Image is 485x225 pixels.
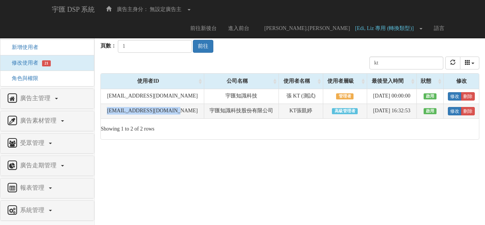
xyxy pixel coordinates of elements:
[204,104,279,119] td: 宇匯知識科技股份有限公司
[101,126,155,132] span: Showing 1 to 2 of 2 rows
[367,104,416,119] td: [DATE] 16:32:53
[461,92,475,101] a: 刪除
[6,160,88,172] a: 廣告走期管理
[100,42,116,50] label: 頁數：
[336,93,354,99] span: 管理者
[369,57,443,69] input: Search
[150,6,181,12] span: 無設定廣告主
[448,107,462,115] a: 修改
[18,95,54,101] span: 廣告主管理
[332,108,358,114] span: 高級管理者
[117,6,149,12] span: 廣告主身分：
[222,19,255,38] a: 進入前台
[18,117,60,124] span: 廣告素材管理
[101,89,204,104] td: [EMAIL_ADDRESS][DOMAIN_NAME]
[42,60,51,66] span: 21
[417,74,443,89] div: 狀態
[6,76,38,81] a: 角色與權限
[18,162,60,168] span: 廣告走期管理
[444,74,479,89] div: 修改
[101,74,204,89] div: 使用者ID
[279,74,322,89] div: 使用者名稱
[367,89,416,104] td: [DATE] 00:00:00
[279,104,323,119] td: KT張凱婷
[424,93,437,99] span: 啟用
[323,74,367,89] div: 使用者層級
[18,184,48,191] span: 報表管理
[428,19,450,38] a: 語言
[193,40,213,53] button: 前往
[18,140,48,146] span: 受眾管理
[6,137,88,149] a: 受眾管理
[6,115,88,127] a: 廣告素材管理
[204,89,279,104] td: 宇匯知識科技
[185,19,222,38] a: 前往新後台
[448,92,462,101] a: 修改
[424,108,437,114] span: 啟用
[367,74,416,89] div: 最後登入時間
[204,74,278,89] div: 公司名稱
[445,57,460,69] button: refresh
[6,93,88,105] a: 廣告主管理
[18,207,48,213] span: 系統管理
[6,205,88,217] a: 系統管理
[460,57,480,69] button: columns
[355,25,418,31] span: [Edi, Liz 專用 (轉換類型)]
[279,89,323,104] td: 張 KT (測試)
[6,44,38,50] a: 新增使用者
[461,107,475,115] a: 刪除
[6,182,88,194] a: 報表管理
[6,60,38,66] a: 修改使用者
[101,104,204,119] td: [EMAIL_ADDRESS][DOMAIN_NAME]
[255,19,429,38] a: [PERSON_NAME].[PERSON_NAME] [Edi, Liz 專用 (轉換類型)]
[261,25,354,31] span: [PERSON_NAME].[PERSON_NAME]
[460,57,480,69] div: Columns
